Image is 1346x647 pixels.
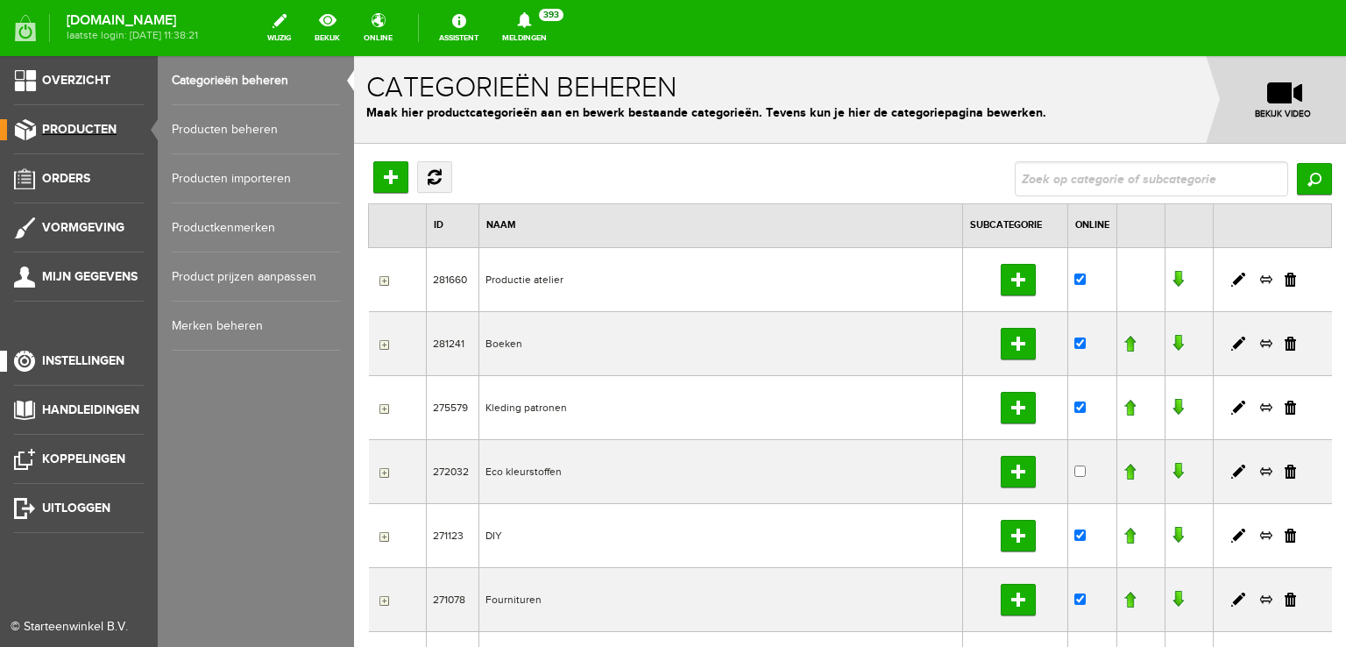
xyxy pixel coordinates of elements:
[42,73,110,88] span: Overzicht
[42,353,124,368] span: Instellingen
[72,191,124,255] td: 281660
[609,148,714,192] th: Subcategorie
[21,473,35,487] input: Expand
[72,511,124,575] td: 271078
[172,203,340,252] a: Productkenmerken
[21,537,35,551] input: Expand
[877,217,891,231] a: Bewerken
[905,472,919,487] a: Producten
[931,217,942,231] a: Verwijderen
[877,537,891,551] a: Bewerken
[124,255,608,319] td: Boeken
[647,528,682,559] input: Subcategorie toevoegen
[647,464,682,495] input: Subcategorie toevoegen
[647,400,682,431] input: Subcategorie toevoegen
[304,9,351,47] a: bekijk
[877,473,891,487] a: Bewerken
[124,148,608,192] th: Naam
[72,319,124,383] td: 275579
[12,17,980,47] h1: Categorieën beheren
[19,105,54,137] input: Hoofdcategorie toevoegen
[905,280,919,295] a: Producten
[353,9,403,47] a: online
[42,269,138,284] span: Mijn gegevens
[539,9,563,21] span: 393
[931,409,942,423] a: Verwijderen
[931,345,942,359] a: Verwijderen
[647,272,682,303] input: Subcategorie toevoegen
[931,473,942,487] a: Verwijderen
[42,220,124,235] span: Vormgeving
[124,191,608,255] td: Productie atelier
[429,9,489,47] a: Assistent
[42,451,125,466] span: Koppelingen
[72,383,124,447] td: 272032
[124,511,608,575] td: Fournituren
[67,31,198,40] span: laatste login: [DATE] 11:38:21
[905,216,919,231] a: Producten
[492,9,557,47] a: Meldingen393
[905,408,919,423] a: Producten
[63,105,98,137] a: Vernieuwen
[12,47,980,66] p: Maak hier productcategorieën aan en bewerk bestaande categorieën. Tevens kun je hier de categorie...
[172,56,340,105] a: Categorieën beheren
[42,501,110,515] span: Uitloggen
[21,409,35,423] input: Expand
[877,345,891,359] a: Bewerken
[21,217,35,231] input: Expand
[72,255,124,319] td: 281241
[931,537,942,551] a: Verwijderen
[172,302,340,351] a: Merken beheren
[647,208,682,239] input: Subcategorie toevoegen
[257,9,301,47] a: wijzig
[21,345,35,359] input: Expand
[42,402,139,417] span: Handleidingen
[172,105,340,154] a: Producten beheren
[72,148,124,192] th: ID
[877,409,891,423] a: Bewerken
[714,148,763,192] th: Online
[905,536,919,551] a: Producten
[124,447,608,511] td: DIY
[11,618,133,636] div: © Starteenwinkel B.V.
[72,447,124,511] td: 271123
[877,281,891,295] a: Bewerken
[859,52,999,65] span: bekijk video
[42,122,117,137] span: Producten
[124,319,608,383] td: Kleding patronen
[42,171,90,186] span: Orders
[172,252,340,302] a: Product prijzen aanpassen
[943,107,978,139] input: Zoeken
[905,344,919,359] a: Producten
[21,281,35,295] input: Expand
[72,575,124,639] td: 259675
[67,16,198,25] strong: [DOMAIN_NAME]
[931,281,942,295] a: Verwijderen
[661,105,934,140] input: Zoek op categorie of subcategorie
[124,575,608,639] td: Vegan accessoires
[124,383,608,447] td: Eco kleurstoffen
[647,336,682,367] input: Subcategorie toevoegen
[172,154,340,203] a: Producten importeren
